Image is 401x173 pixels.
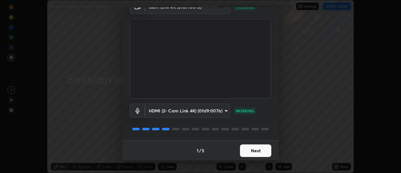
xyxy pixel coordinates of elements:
div: Cam Link 4K (0fd9:007b) [145,104,230,118]
p: WORKING [236,108,254,114]
h4: 1 [197,147,199,154]
h4: / [199,147,201,154]
h4: 5 [202,147,204,154]
button: Next [240,144,271,157]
